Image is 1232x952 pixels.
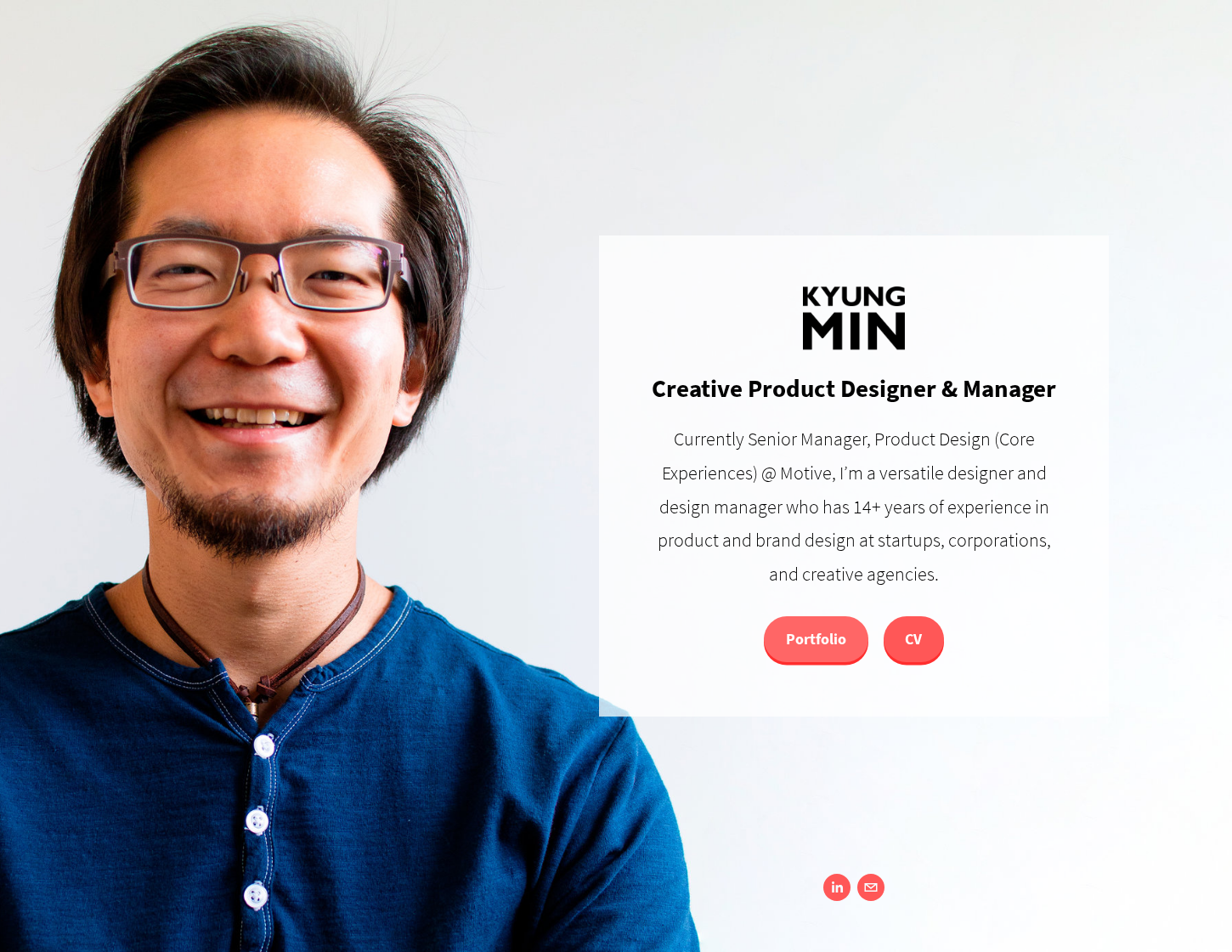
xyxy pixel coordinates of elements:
[823,874,851,901] a: Kyung Min
[857,874,884,901] a: kyung@kyungmin.com
[884,616,945,662] a: CV
[650,422,1058,591] p: Currently Senior Manager, Product Design (Core Experiences) @ Motive, I’m a versatile designer an...
[652,371,1056,406] h1: Creative Product Designer & Manager
[764,616,868,662] a: Portfolio
[803,286,905,371] img: ksm-logo-v4-with_bottom_padding.png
